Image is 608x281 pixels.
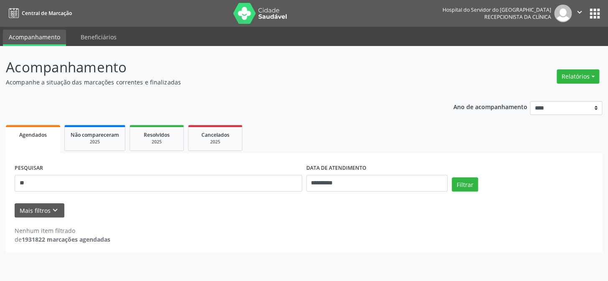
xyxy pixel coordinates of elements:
div: 2025 [194,139,236,145]
span: Central de Marcação [22,10,72,17]
strong: 1931822 marcações agendadas [22,235,110,243]
i:  [575,8,584,17]
div: de [15,235,110,244]
div: 2025 [136,139,178,145]
div: Hospital do Servidor do [GEOGRAPHIC_DATA] [443,6,551,13]
p: Acompanhamento [6,57,423,78]
a: Beneficiários [75,30,122,44]
button: Relatórios [557,69,599,84]
span: Cancelados [201,131,229,138]
button:  [572,5,588,22]
div: Nenhum item filtrado [15,226,110,235]
button: apps [588,6,602,21]
p: Acompanhe a situação das marcações correntes e finalizadas [6,78,423,87]
p: Ano de acompanhamento [453,101,527,112]
span: Agendados [19,131,47,138]
span: Recepcionista da clínica [484,13,551,20]
span: Resolvidos [144,131,170,138]
i: keyboard_arrow_down [51,206,60,215]
span: Não compareceram [71,131,119,138]
a: Central de Marcação [6,6,72,20]
div: 2025 [71,139,119,145]
img: img [554,5,572,22]
a: Acompanhamento [3,30,66,46]
label: DATA DE ATENDIMENTO [306,162,366,175]
button: Mais filtroskeyboard_arrow_down [15,203,64,218]
button: Filtrar [452,177,478,192]
label: PESQUISAR [15,162,43,175]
